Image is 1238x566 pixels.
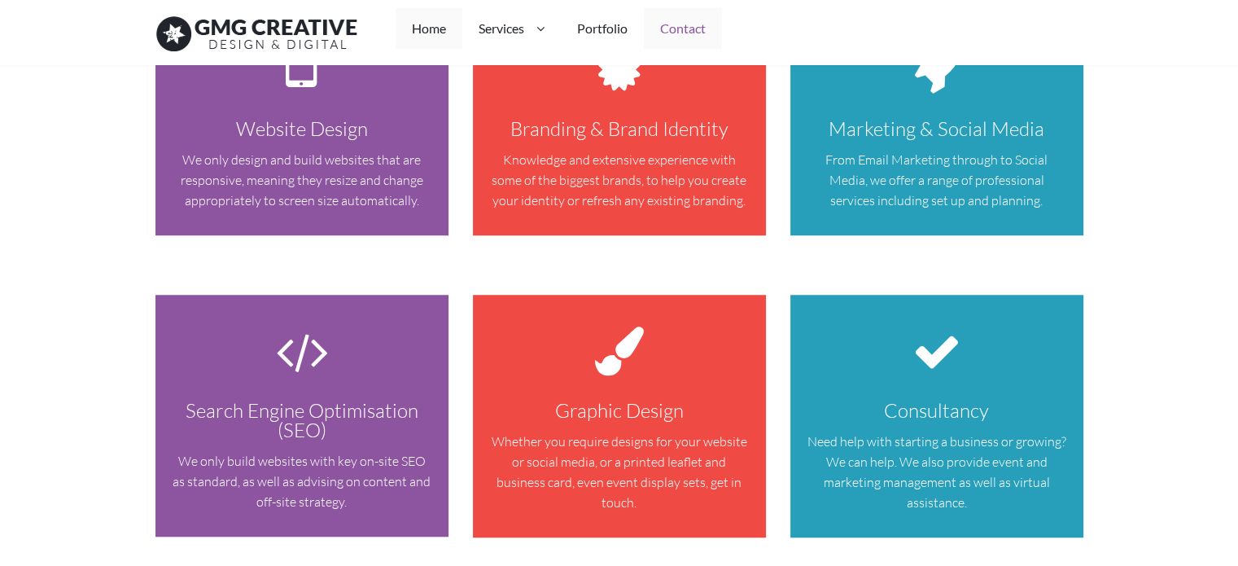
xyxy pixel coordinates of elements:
[644,8,722,49] a: Contact
[155,8,359,57] img: Give Me Gimmicks logo
[807,432,1067,513] p: Need help with starting a business or growing? We can help. We also provide event and marketing m...
[807,119,1067,138] h3: Marketing & Social Media
[462,8,561,49] a: Services
[172,119,432,138] h3: Website Design
[396,8,462,49] a: Home
[172,451,432,512] p: We only build websites with key on-site SEO as standard, as well as advising on content and off-s...
[807,150,1067,211] p: From Email Marketing through to Social Media, we offer a range of professional services including...
[489,401,750,420] h3: Graphic Design
[807,401,1067,420] h3: Consultancy
[561,8,644,49] a: Portfolio
[489,119,750,138] h3: Branding & Brand Identity
[172,150,432,211] p: We only design and build websites that are responsive, meaning they resize and change appropriate...
[172,401,432,440] h3: Search Engine Optimisation (SEO)
[489,432,750,513] p: Whether you require designs for your website or social media, or a printed leaflet and business c...
[489,150,750,211] p: Knowledge and extensive experience with some of the biggest brands, to help you create your ident...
